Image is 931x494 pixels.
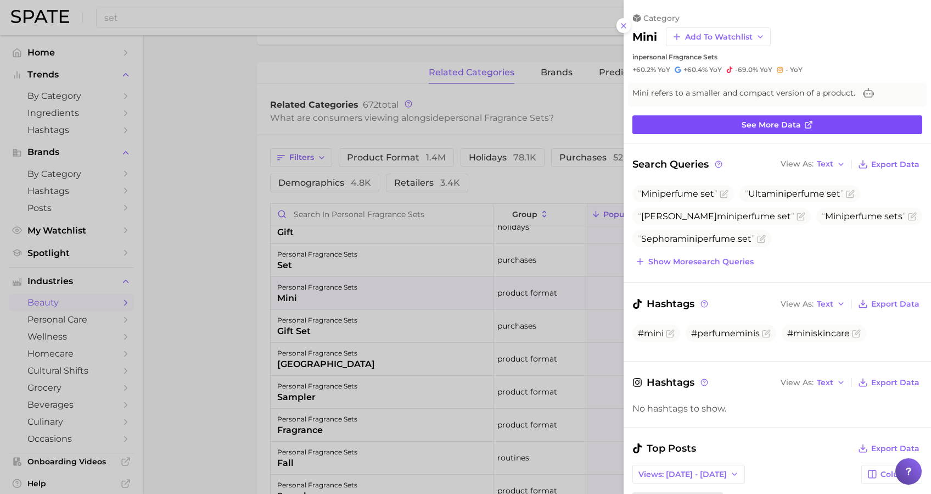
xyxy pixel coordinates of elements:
[757,235,766,243] button: Flag as miscategorized or irrelevant
[641,188,660,199] span: Mini
[658,65,670,74] span: YoY
[825,211,844,221] span: Mini
[778,375,848,390] button: View AsText
[817,161,833,167] span: Text
[638,470,727,479] span: Views: [DATE] - [DATE]
[817,301,833,307] span: Text
[632,157,724,172] span: Search Queries
[735,65,758,74] span: -69.0%
[871,160,919,169] span: Export Data
[643,13,680,23] span: category
[855,157,922,172] button: Export Data
[762,329,771,338] button: Flag as miscategorized or irrelevant
[778,157,848,171] button: View AsText
[709,65,722,74] span: YoY
[846,190,855,198] button: Flag as miscategorized or irrelevant
[632,115,922,134] a: See more data
[880,470,916,479] span: Columns
[871,444,919,453] span: Export Data
[817,380,833,386] span: Text
[638,53,717,61] span: personal fragrance sets
[638,234,755,244] span: Sephora perfume set
[742,120,801,130] span: See more data
[871,378,919,387] span: Export Data
[632,441,696,456] span: Top Posts
[855,441,922,456] button: Export Data
[683,65,708,74] span: +60.4%
[781,380,814,386] span: View As
[632,65,656,74] span: +60.2%
[632,375,710,390] span: Hashtags
[632,403,922,414] div: No hashtags to show.
[855,375,922,390] button: Export Data
[638,328,664,338] span: #mini
[717,211,737,221] span: mini
[632,465,745,484] button: Views: [DATE] - [DATE]
[778,297,848,311] button: View AsText
[822,211,906,221] span: perfume sets
[908,212,917,221] button: Flag as miscategorized or irrelevant
[797,212,805,221] button: Flag as miscategorized or irrelevant
[632,296,710,312] span: Hashtags
[781,161,814,167] span: View As
[720,190,728,198] button: Flag as miscategorized or irrelevant
[666,27,771,46] button: Add to Watchlist
[861,465,922,484] button: Columns
[781,301,814,307] span: View As
[666,329,675,338] button: Flag as miscategorized or irrelevant
[632,30,657,43] h2: mini
[760,65,772,74] span: YoY
[766,188,786,199] span: mini
[786,65,788,74] span: -
[638,188,717,199] span: perfume set
[790,65,803,74] span: YoY
[685,32,753,42] span: Add to Watchlist
[745,188,844,199] span: Ulta perfume set
[871,299,919,309] span: Export Data
[787,328,850,338] span: #miniskincare
[677,234,697,244] span: mini
[691,328,760,338] span: #perfumeminis
[632,53,922,61] div: in
[632,87,855,99] span: Mini refers to a smaller and compact version of a product.
[855,296,922,312] button: Export Data
[632,254,756,269] button: Show moresearch queries
[852,329,861,338] button: Flag as miscategorized or irrelevant
[638,211,794,221] span: [PERSON_NAME] perfume set
[648,257,754,267] span: Show more search queries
